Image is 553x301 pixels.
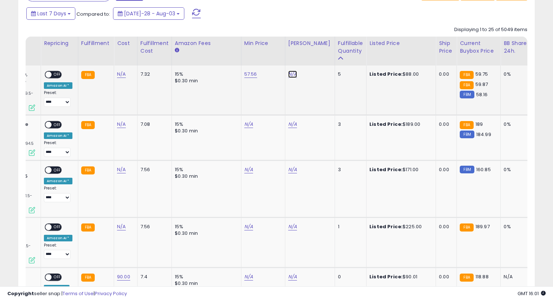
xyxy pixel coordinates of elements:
[338,166,361,173] div: 3
[338,71,361,78] div: 5
[475,273,489,280] span: 118.88
[175,166,236,173] div: 15%
[63,290,94,297] a: Terms of Use
[140,274,166,280] div: 7.4
[369,166,430,173] div: $171.00
[7,290,34,297] strong: Copyright
[439,71,451,78] div: 0.00
[288,121,297,128] a: N/A
[244,166,253,173] a: N/A
[460,166,474,173] small: FBM
[504,71,528,78] div: 0%
[175,173,236,180] div: $0.30 min
[244,223,253,230] a: N/A
[288,223,297,230] a: N/A
[369,274,430,280] div: $90.01
[476,166,491,173] span: 160.85
[475,121,483,128] span: 189
[476,91,488,98] span: 58.16
[175,230,236,237] div: $0.30 min
[81,39,111,47] div: Fulfillment
[175,78,236,84] div: $0.30 min
[460,81,473,89] small: FBA
[175,274,236,280] div: 15%
[244,39,282,47] div: Min Price
[460,71,473,79] small: FBA
[175,39,238,47] div: Amazon Fees
[369,71,430,78] div: $88.00
[81,274,95,282] small: FBA
[140,166,166,173] div: 7.56
[140,71,166,78] div: 7.32
[52,167,63,173] span: OFF
[338,223,361,230] div: 1
[44,39,75,47] div: Repricing
[81,166,95,174] small: FBA
[44,178,72,184] div: Amazon AI *
[52,122,63,128] span: OFF
[117,71,126,78] a: N/A
[504,223,528,230] div: 0%
[439,274,451,280] div: 0.00
[117,166,126,173] a: N/A
[338,39,363,55] div: Fulfillable Quantity
[95,290,127,297] a: Privacy Policy
[81,71,95,79] small: FBA
[475,223,490,230] span: 189.97
[140,223,166,230] div: 7.56
[460,121,473,129] small: FBA
[369,273,403,280] b: Listed Price:
[439,39,454,55] div: Ship Price
[369,71,403,78] b: Listed Price:
[44,132,72,139] div: Amazon AI *
[369,166,403,173] b: Listed Price:
[475,81,488,88] span: 59.87
[117,223,126,230] a: N/A
[140,39,169,55] div: Fulfillment Cost
[44,82,72,89] div: Amazon AI *
[476,131,491,138] span: 184.99
[175,71,236,78] div: 15%
[475,71,488,78] span: 59.75
[44,90,72,107] div: Preset:
[76,11,110,18] span: Compared to:
[369,121,403,128] b: Listed Price:
[460,131,474,138] small: FBM
[460,39,497,55] div: Current Buybox Price
[454,26,527,33] div: Displaying 1 to 25 of 5049 items
[113,7,184,20] button: [DATE]-28 - Aug-03
[81,223,95,232] small: FBA
[44,140,72,157] div: Preset:
[460,91,474,98] small: FBM
[244,121,253,128] a: N/A
[175,223,236,230] div: 15%
[26,7,75,20] button: Last 7 Days
[117,121,126,128] a: N/A
[504,274,528,280] div: N/A
[244,71,257,78] a: 57.56
[460,274,473,282] small: FBA
[504,166,528,173] div: 0%
[504,121,528,128] div: 0%
[288,71,297,78] a: N/A
[175,121,236,128] div: 15%
[81,121,95,129] small: FBA
[44,243,72,259] div: Preset:
[175,47,179,54] small: Amazon Fees.
[117,273,130,281] a: 90.00
[175,128,236,134] div: $0.30 min
[460,223,473,232] small: FBA
[244,273,253,281] a: N/A
[369,223,403,230] b: Listed Price:
[44,235,72,241] div: Amazon AI *
[52,274,63,280] span: OFF
[439,121,451,128] div: 0.00
[140,121,166,128] div: 7.08
[288,273,297,281] a: N/A
[288,39,332,47] div: [PERSON_NAME]
[369,223,430,230] div: $225.00
[504,39,530,55] div: BB Share 24h.
[124,10,175,17] span: [DATE]-28 - Aug-03
[37,10,66,17] span: Last 7 Days
[369,121,430,128] div: $189.00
